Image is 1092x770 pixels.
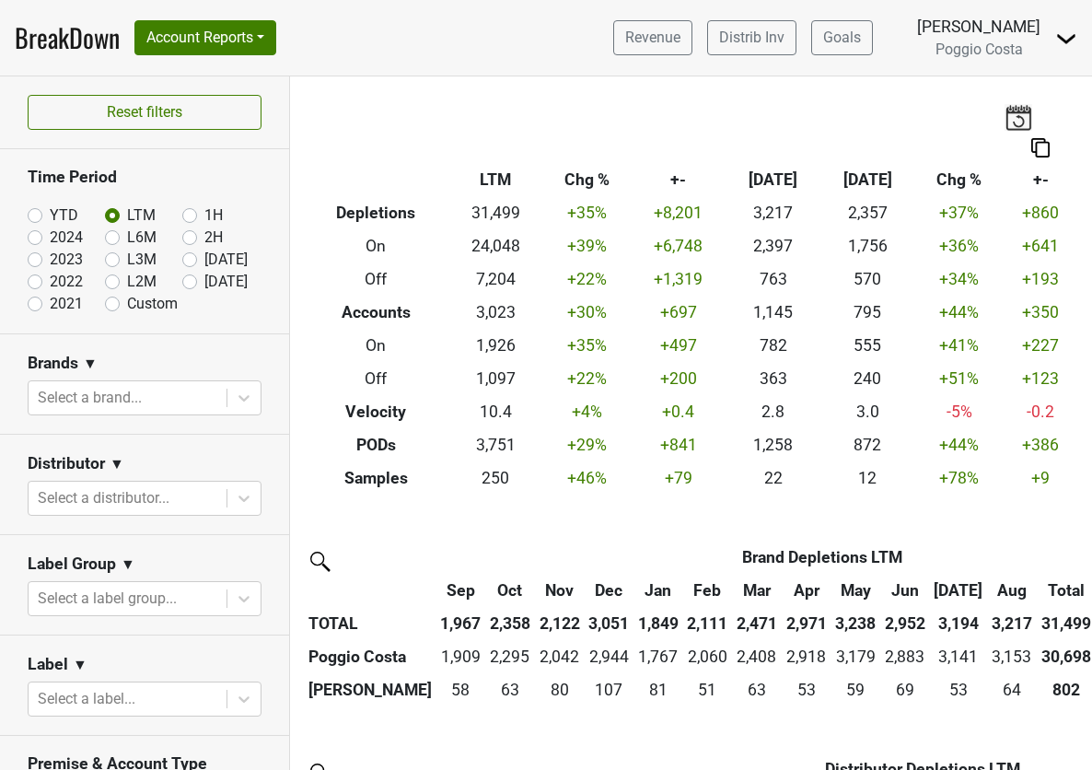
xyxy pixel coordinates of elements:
[687,645,727,669] div: 2,060
[820,395,915,428] td: 3.0
[633,574,683,607] th: Jan: activate to sort column ascending
[485,640,535,673] td: 2294.623
[542,362,631,395] td: +22 %
[726,461,820,495] td: 22
[820,428,915,461] td: 872
[542,395,631,428] td: +4 %
[737,645,777,669] div: 2,408
[782,574,831,607] th: Apr: activate to sort column ascending
[127,293,178,315] label: Custom
[987,607,1037,640] th: 3,217
[485,574,535,607] th: Oct: activate to sort column ascending
[835,678,876,702] div: 59
[786,678,827,702] div: 53
[448,197,543,230] td: 31,499
[915,330,1004,363] td: +41 %
[935,41,1023,58] span: Poggio Costa
[880,607,930,640] th: 2,952
[1055,28,1077,50] img: Dropdown Menu
[726,230,820,263] td: 2,397
[542,330,631,363] td: +35 %
[930,640,988,673] td: 3140.819
[820,197,915,230] td: 2,357
[732,574,782,607] th: Mar: activate to sort column ascending
[915,197,1004,230] td: +37 %
[584,574,633,607] th: Dec: activate to sort column ascending
[584,673,633,706] td: 107.334
[987,574,1037,607] th: Aug: activate to sort column ascending
[1004,461,1078,495] td: +9
[436,607,486,640] th: 1,967
[632,197,726,230] td: +8,201
[820,362,915,395] td: 240
[732,607,782,640] th: 2,471
[885,645,925,669] div: 2,883
[1004,297,1078,330] td: +350
[28,454,105,473] h3: Distributor
[632,428,726,461] td: +841
[831,640,880,673] td: 3178.718
[542,297,631,330] td: +30 %
[915,362,1004,395] td: +51 %
[632,297,726,330] td: +697
[726,197,820,230] td: 3,217
[930,574,988,607] th: Jul: activate to sort column ascending
[485,673,535,706] td: 63.34
[50,227,83,249] label: 2024
[304,362,448,395] th: Off
[1041,678,1091,702] div: 802
[1004,428,1078,461] td: +386
[831,574,880,607] th: May: activate to sort column ascending
[633,607,683,640] th: 1,849
[204,249,248,271] label: [DATE]
[934,645,982,669] div: 3,141
[304,197,448,230] th: Depletions
[633,640,683,673] td: 1767.329
[542,164,631,197] th: Chg %
[542,230,631,263] td: +39 %
[448,395,543,428] td: 10.4
[917,15,1040,39] div: [PERSON_NAME]
[726,330,820,363] td: 782
[28,95,261,130] button: Reset filters
[820,461,915,495] td: 12
[304,640,436,673] th: Poggio Costa
[448,297,543,330] td: 3,023
[820,164,915,197] th: [DATE]
[632,164,726,197] th: +-
[440,645,481,669] div: 1,909
[485,607,535,640] th: 2,358
[584,607,633,640] th: 3,051
[436,640,486,673] td: 1909.032
[440,678,481,702] div: 58
[632,362,726,395] td: +200
[73,654,87,676] span: ▼
[304,297,448,330] th: Accounts
[15,18,120,57] a: BreakDown
[1004,395,1078,428] td: -0.2
[632,395,726,428] td: +0.4
[490,678,530,702] div: 63
[782,607,831,640] th: 2,971
[632,330,726,363] td: +497
[127,271,157,293] label: L2M
[535,640,585,673] td: 2041.508
[304,461,448,495] th: Samples
[880,574,930,607] th: Jun: activate to sort column ascending
[304,330,448,363] th: On
[28,655,68,674] h3: Label
[134,20,276,55] button: Account Reports
[121,554,135,576] span: ▼
[304,545,333,575] img: filter
[127,204,156,227] label: LTM
[588,645,629,669] div: 2,944
[1005,104,1032,130] img: last_updated_date
[540,678,580,702] div: 80
[50,271,83,293] label: 2022
[934,678,982,702] div: 53
[726,395,820,428] td: 2.8
[930,607,988,640] th: 3,194
[683,640,733,673] td: 2060.002
[448,230,543,263] td: 24,048
[915,395,1004,428] td: -5 %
